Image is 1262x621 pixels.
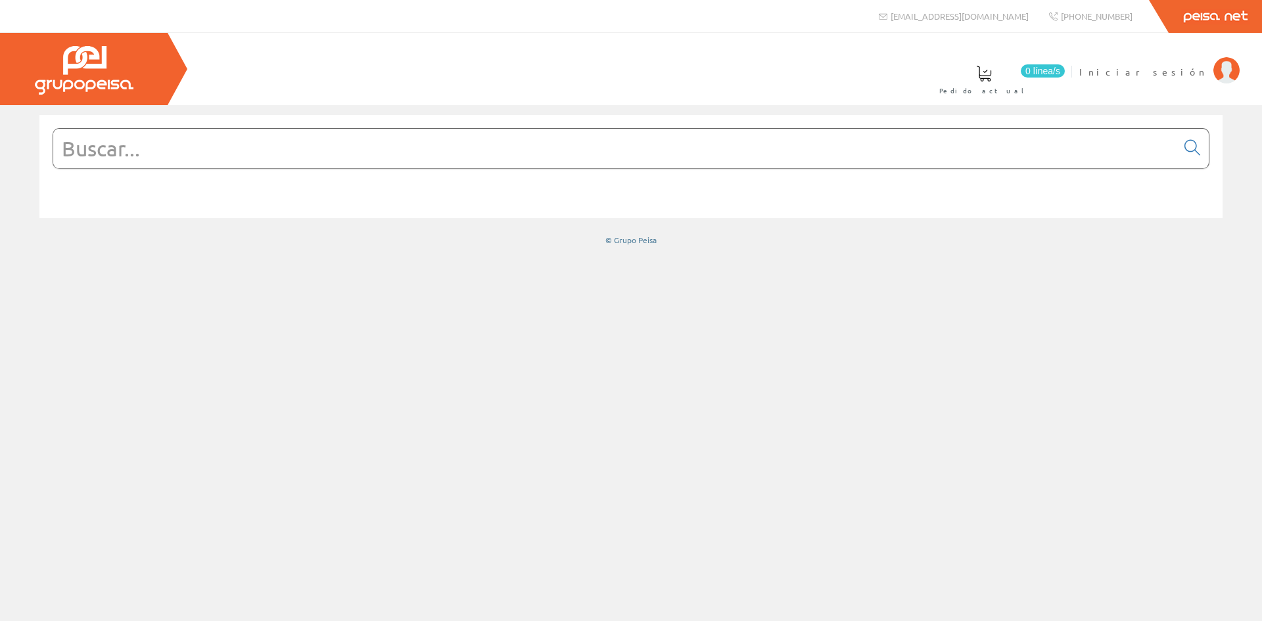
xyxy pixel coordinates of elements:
span: Pedido actual [939,84,1029,97]
span: [PHONE_NUMBER] [1061,11,1133,22]
a: Iniciar sesión [1079,55,1240,67]
span: Iniciar sesión [1079,65,1207,78]
img: Grupo Peisa [35,46,133,95]
span: [EMAIL_ADDRESS][DOMAIN_NAME] [891,11,1029,22]
span: 0 línea/s [1021,64,1065,78]
input: Buscar... [53,129,1177,168]
div: © Grupo Peisa [39,235,1223,246]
